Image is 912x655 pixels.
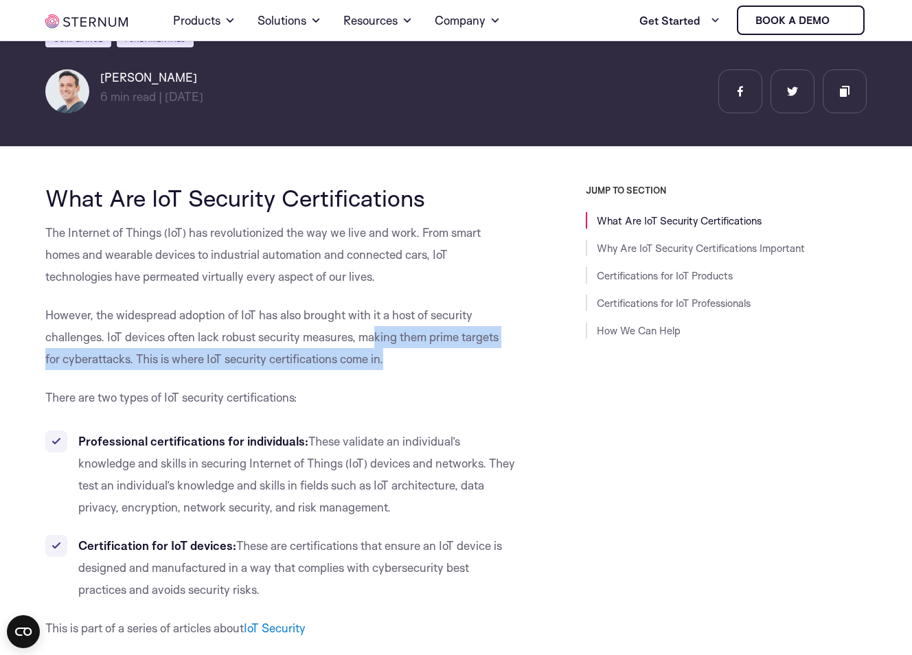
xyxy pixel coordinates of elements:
[258,1,321,40] a: Solutions
[639,7,720,34] a: Get Started
[45,430,516,518] li: These validate an individual’s knowledge and skills in securing Internet of Things (IoT) devices ...
[597,214,762,227] a: What Are IoT Security Certifications
[586,185,866,196] h3: JUMP TO SECTION
[45,185,516,211] h2: What Are IoT Security Certifications
[100,69,203,86] h6: [PERSON_NAME]
[597,297,751,310] a: Certifications for IoT Professionals
[244,621,306,635] a: IoT Security
[78,538,236,553] strong: Certification for IoT devices:
[835,15,846,26] img: sternum iot
[45,304,516,370] p: However, the widespread adoption of IoT has also brought with it a host of security challenges. I...
[435,1,501,40] a: Company
[45,14,128,28] img: sternum iot
[343,1,413,40] a: Resources
[45,621,306,635] span: This is part of a series of articles about
[173,1,236,40] a: Products
[45,387,516,409] p: There are two types of IoT security certifications:
[7,615,40,648] button: Open CMP widget
[597,269,733,282] a: Certifications for IoT Products
[100,89,162,104] span: min read |
[100,89,108,104] span: 6
[45,535,516,601] li: These are certifications that ensure an IoT device is designed and manufactured in a way that com...
[78,434,308,448] strong: Professional certifications for individuals:
[165,89,203,104] span: [DATE]
[597,242,805,255] a: Why Are IoT Security Certifications Important
[597,324,681,337] a: How We Can Help
[45,69,89,113] img: Igal Zeifman
[737,5,865,35] a: Book a demo
[45,222,516,288] p: The Internet of Things (IoT) has revolutionized the way we live and work. From smart homes and we...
